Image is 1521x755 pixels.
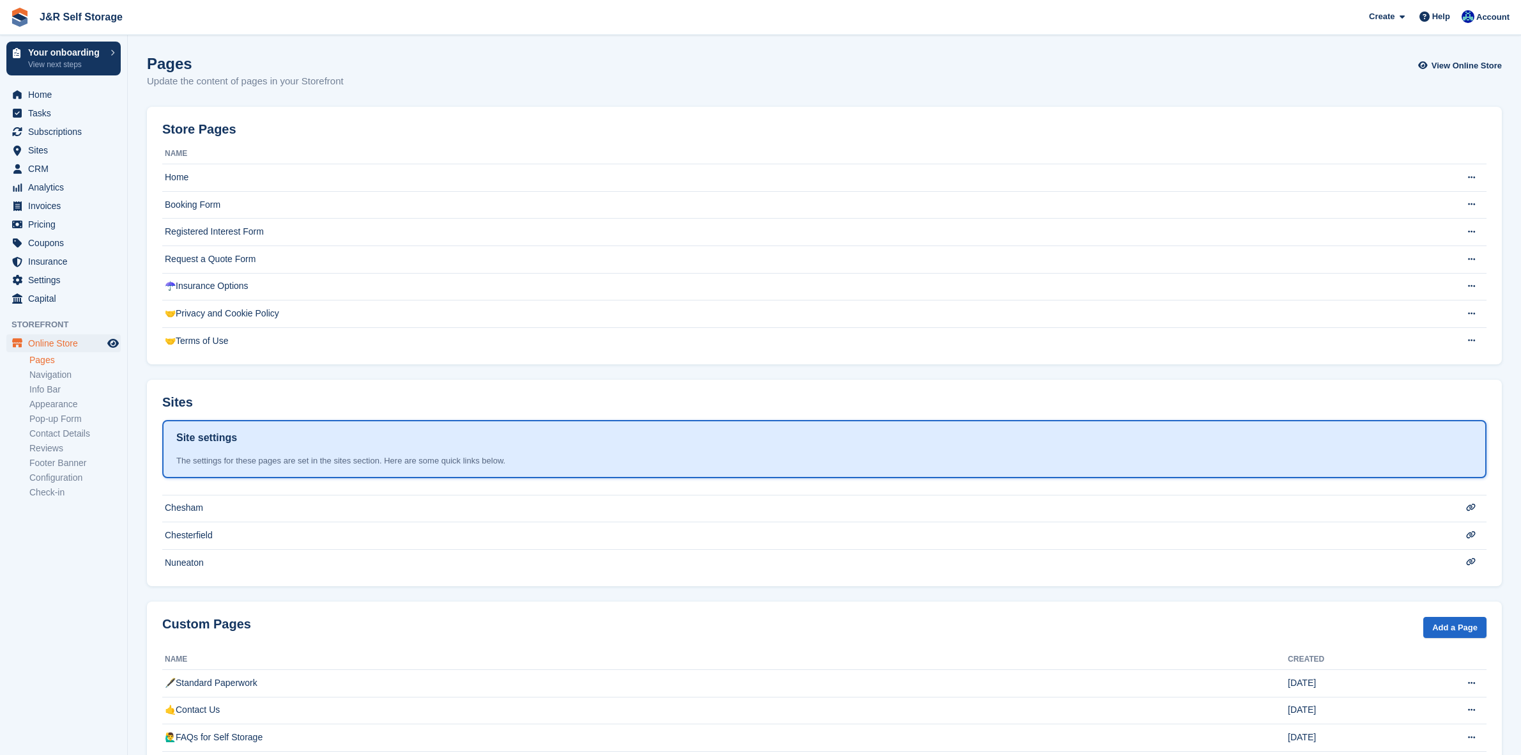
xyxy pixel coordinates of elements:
[162,395,193,410] h2: Sites
[1288,724,1420,752] td: [DATE]
[10,8,29,27] img: stora-icon-8386f47178a22dfd0bd8f6a31ec36ba5ce8667c1dd55bd0f319d3a0aa187defe.svg
[1288,670,1420,697] td: [DATE]
[162,697,1288,724] td: 🤙Contact Us
[34,6,128,27] a: J&R Self Storage
[29,428,121,440] a: Contact Details
[162,670,1288,697] td: 🖋️Standard Paperwork
[162,495,1420,522] td: Chesham
[162,650,1288,670] th: Name
[162,164,1420,192] td: Home
[28,141,105,159] span: Sites
[29,472,121,484] a: Configuration
[29,413,121,425] a: Pop-up Form
[162,522,1420,550] td: Chesterfield
[176,430,237,446] h1: Site settings
[147,55,344,72] h1: Pages
[28,197,105,215] span: Invoices
[28,271,105,289] span: Settings
[6,215,121,233] a: menu
[6,178,121,196] a: menu
[147,74,344,89] p: Update the content of pages in your Storefront
[29,442,121,455] a: Reviews
[28,234,105,252] span: Coupons
[162,327,1420,354] td: 🤝Terms of Use
[1432,10,1450,23] span: Help
[6,104,121,122] a: menu
[6,86,121,104] a: menu
[28,290,105,307] span: Capital
[6,197,121,215] a: menu
[29,384,121,396] a: Info Bar
[29,398,121,410] a: Appearance
[6,160,121,178] a: menu
[29,457,121,469] a: Footer Banner
[162,300,1420,328] td: 🤝Privacy and Cookie Policy
[28,160,105,178] span: CRM
[6,334,121,352] a: menu
[105,336,121,351] a: Preview store
[176,455,1472,467] div: The settings for these pages are set in the sites section. Here are some quick links below.
[28,48,104,57] p: Your onboarding
[162,273,1420,300] td: ☂️Insurance Options
[162,724,1288,752] td: 🙋‍♂️FAQs for Self Storage
[1423,617,1487,638] a: Add a Page
[28,86,105,104] span: Home
[162,549,1420,576] td: Nuneaton
[6,234,121,252] a: menu
[6,290,121,307] a: menu
[1421,55,1502,76] a: View Online Store
[1288,697,1420,724] td: [DATE]
[28,123,105,141] span: Subscriptions
[6,141,121,159] a: menu
[162,617,251,632] h2: Custom Pages
[28,253,105,270] span: Insurance
[11,318,127,331] span: Storefront
[1432,59,1502,72] span: View Online Store
[29,354,121,366] a: Pages
[1462,10,1474,23] img: Steve Revell
[29,486,121,499] a: Check-in
[6,42,121,75] a: Your onboarding View next steps
[1476,11,1510,24] span: Account
[6,123,121,141] a: menu
[1369,10,1395,23] span: Create
[162,219,1420,246] td: Registered Interest Form
[28,104,105,122] span: Tasks
[28,178,105,196] span: Analytics
[6,253,121,270] a: menu
[162,122,236,137] h2: Store Pages
[162,144,1420,164] th: Name
[1288,650,1420,670] th: Created
[28,59,104,70] p: View next steps
[28,215,105,233] span: Pricing
[6,271,121,289] a: menu
[28,334,105,352] span: Online Store
[162,191,1420,219] td: Booking Form
[162,245,1420,273] td: Request a Quote Form
[29,369,121,381] a: Navigation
